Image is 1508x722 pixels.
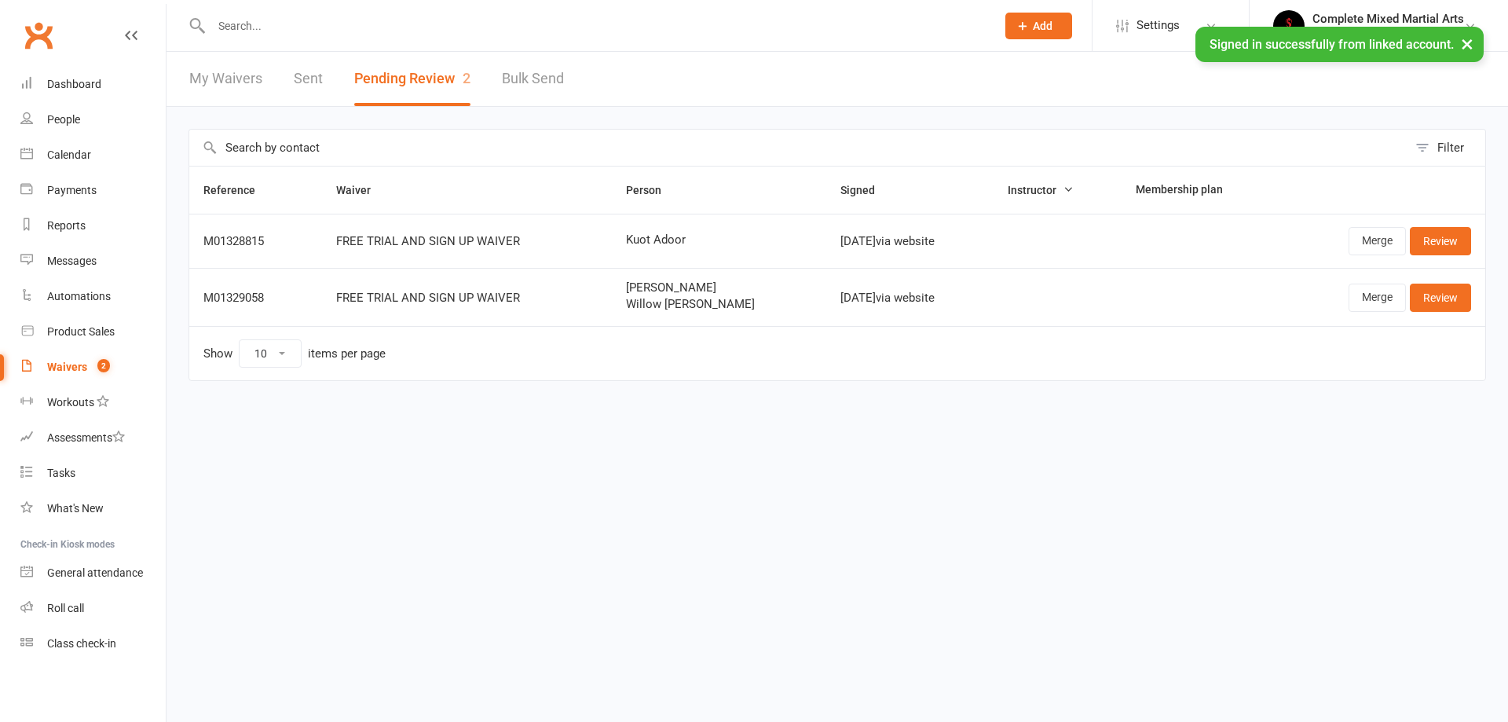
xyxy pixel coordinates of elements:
[1312,12,1464,26] div: Complete Mixed Martial Arts
[463,70,470,86] span: 2
[840,181,892,200] button: Signed
[1273,10,1305,42] img: thumb_image1717476369.png
[19,16,58,55] a: Clubworx
[840,184,892,196] span: Signed
[47,502,104,515] div: What's New
[20,244,166,279] a: Messages
[47,113,80,126] div: People
[354,52,470,106] button: Pending Review2
[336,235,597,248] div: FREE TRIAL AND SIGN UP WAIVER
[1033,20,1052,32] span: Add
[626,298,812,311] span: Willow [PERSON_NAME]
[203,291,308,305] div: M01329058
[47,184,97,196] div: Payments
[20,67,166,102] a: Dashboard
[1008,184,1074,196] span: Instructor
[1410,227,1471,255] a: Review
[97,359,110,372] span: 2
[20,555,166,591] a: General attendance kiosk mode
[203,184,273,196] span: Reference
[336,181,388,200] button: Waiver
[336,291,597,305] div: FREE TRIAL AND SIGN UP WAIVER
[1407,130,1485,166] button: Filter
[203,181,273,200] button: Reference
[189,52,262,106] a: My Waivers
[502,52,564,106] a: Bulk Send
[1008,181,1074,200] button: Instructor
[20,137,166,173] a: Calendar
[47,325,115,338] div: Product Sales
[626,181,679,200] button: Person
[1349,227,1406,255] a: Merge
[626,233,812,247] span: Kuot Adoor
[203,339,386,368] div: Show
[1437,138,1464,157] div: Filter
[20,279,166,314] a: Automations
[47,637,116,650] div: Class check-in
[47,431,125,444] div: Assessments
[626,184,679,196] span: Person
[20,314,166,350] a: Product Sales
[336,184,388,196] span: Waiver
[1453,27,1481,60] button: ×
[47,290,111,302] div: Automations
[20,102,166,137] a: People
[626,281,812,295] span: [PERSON_NAME]
[1312,26,1464,40] div: Complete Mixed Martial Arts
[20,173,166,208] a: Payments
[47,467,75,479] div: Tasks
[1136,8,1180,43] span: Settings
[840,291,979,305] div: [DATE] via website
[189,130,1407,166] input: Search by contact
[1410,284,1471,312] a: Review
[20,591,166,626] a: Roll call
[20,420,166,456] a: Assessments
[47,219,86,232] div: Reports
[20,208,166,244] a: Reports
[1122,167,1279,214] th: Membership plan
[47,566,143,579] div: General attendance
[1349,284,1406,312] a: Merge
[20,385,166,420] a: Workouts
[47,78,101,90] div: Dashboard
[1210,37,1454,52] span: Signed in successfully from linked account.
[207,15,985,37] input: Search...
[294,52,323,106] a: Sent
[308,347,386,361] div: items per page
[1005,13,1072,39] button: Add
[47,396,94,409] div: Workouts
[840,235,979,248] div: [DATE] via website
[20,626,166,662] a: Class kiosk mode
[47,602,84,614] div: Roll call
[203,235,308,248] div: M01328815
[47,361,87,373] div: Waivers
[20,456,166,491] a: Tasks
[47,148,91,161] div: Calendar
[20,350,166,385] a: Waivers 2
[47,255,97,267] div: Messages
[20,491,166,526] a: What's New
